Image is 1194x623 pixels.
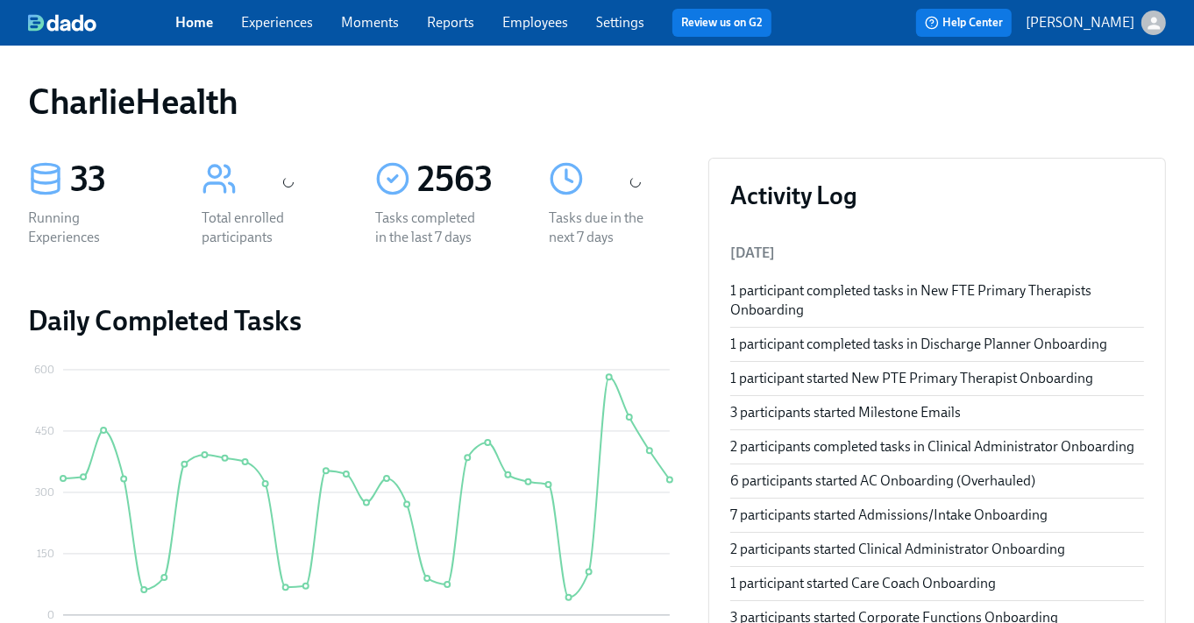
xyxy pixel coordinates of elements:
div: Total enrolled participants [202,209,314,247]
div: Running Experiences [28,209,140,247]
div: Tasks due in the next 7 days [549,209,661,247]
a: Reports [427,14,474,31]
button: Review us on G2 [672,9,771,37]
div: 1 participant completed tasks in Discharge Planner Onboarding [730,335,1144,354]
div: 1 participant completed tasks in New FTE Primary Therapists Onboarding [730,281,1144,320]
button: Help Center [916,9,1012,37]
a: dado [28,14,175,32]
tspan: 150 [37,548,54,560]
span: [DATE] [730,244,775,261]
tspan: 600 [34,364,54,376]
span: Help Center [925,14,1003,32]
div: 33 [70,158,160,202]
div: 7 participants started Admissions/Intake Onboarding [730,506,1144,525]
a: Review us on G2 [681,14,763,32]
a: Settings [596,14,644,31]
div: 1 participant started New PTE Primary Therapist Onboarding [730,369,1144,388]
div: 6 participants started AC Onboarding (Overhauled) [730,471,1144,491]
div: 2 participants completed tasks in Clinical Administrator Onboarding [730,437,1144,457]
a: Employees [502,14,568,31]
div: 2563 [417,158,507,202]
tspan: 0 [47,609,54,621]
img: dado [28,14,96,32]
a: Experiences [241,14,313,31]
tspan: 450 [35,425,54,437]
button: [PERSON_NAME] [1026,11,1166,35]
a: Moments [341,14,399,31]
h3: Activity Log [730,180,1144,211]
div: 3 participants started Milestone Emails [730,403,1144,422]
div: 2 participants started Clinical Administrator Onboarding [730,540,1144,559]
h2: Daily Completed Tasks [28,303,680,338]
a: Home [175,14,213,31]
p: [PERSON_NAME] [1026,13,1134,32]
h1: CharlieHealth [28,81,238,123]
tspan: 300 [35,486,54,499]
div: Tasks completed in the last 7 days [375,209,487,247]
div: 1 participant started Care Coach Onboarding [730,574,1144,593]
